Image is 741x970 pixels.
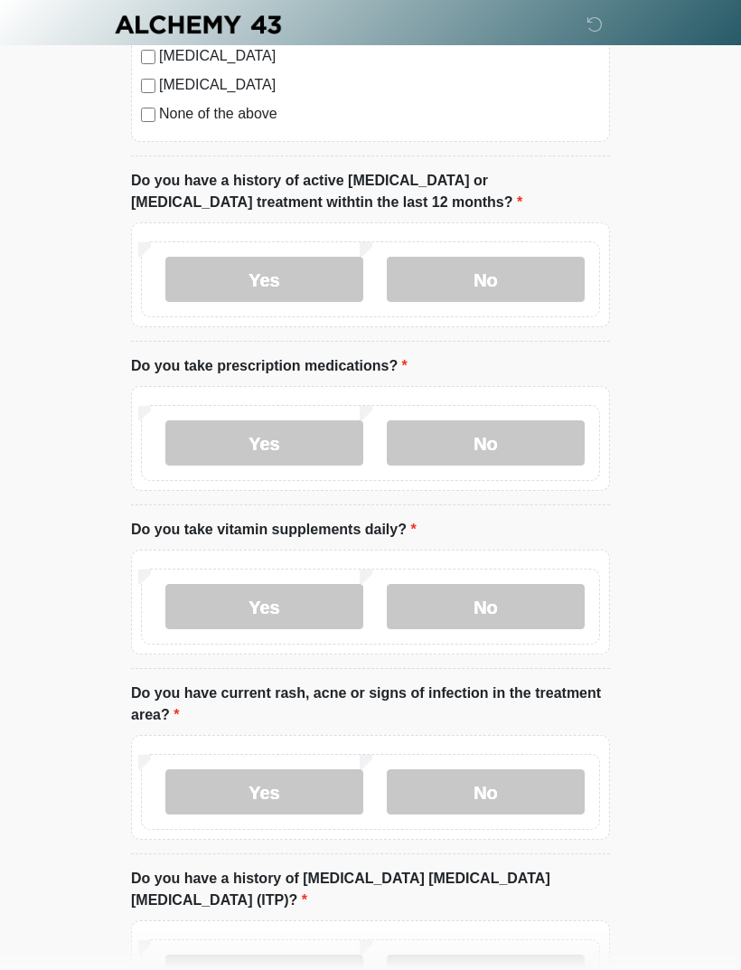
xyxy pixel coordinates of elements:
[131,356,408,378] label: Do you take prescription medications?
[159,75,600,97] label: [MEDICAL_DATA]
[387,585,585,630] label: No
[131,171,610,214] label: Do you have a history of active [MEDICAL_DATA] or [MEDICAL_DATA] treatment withtin the last 12 mo...
[131,520,417,542] label: Do you take vitamin supplements daily?
[165,770,363,815] label: Yes
[113,14,283,36] img: Alchemy 43 Logo
[165,258,363,303] label: Yes
[159,46,600,68] label: [MEDICAL_DATA]
[387,770,585,815] label: No
[387,258,585,303] label: No
[131,683,610,727] label: Do you have current rash, acne or signs of infection in the treatment area?
[141,108,155,123] input: None of the above
[131,869,610,912] label: Do you have a history of [MEDICAL_DATA] [MEDICAL_DATA] [MEDICAL_DATA] (ITP)?
[165,585,363,630] label: Yes
[141,51,155,65] input: [MEDICAL_DATA]
[387,421,585,466] label: No
[165,421,363,466] label: Yes
[159,104,600,126] label: None of the above
[141,80,155,94] input: [MEDICAL_DATA]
